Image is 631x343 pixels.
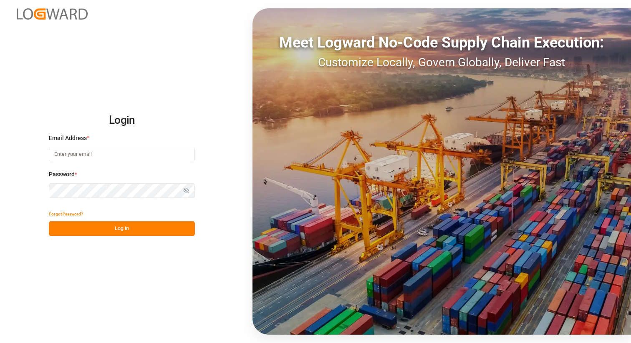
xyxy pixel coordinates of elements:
h2: Login [49,107,195,134]
button: Log In [49,221,195,236]
div: Meet Logward No-Code Supply Chain Execution: [252,31,631,54]
input: Enter your email [49,147,195,161]
div: Customize Locally, Govern Globally, Deliver Fast [252,54,631,71]
button: Forgot Password? [49,207,83,221]
span: Email Address [49,134,87,143]
span: Password [49,170,75,179]
img: Logward_new_orange.png [17,8,88,20]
